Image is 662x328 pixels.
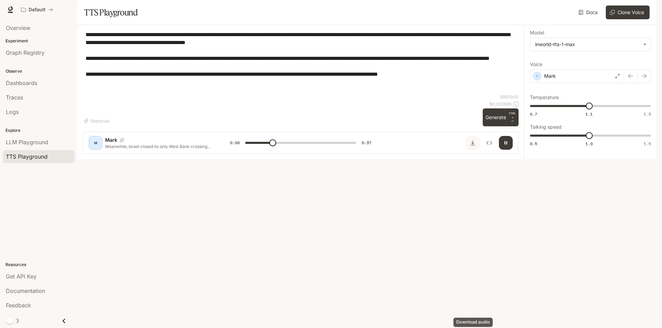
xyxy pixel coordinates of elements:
[530,95,559,100] p: Temperature
[84,6,138,19] h1: TTS Playground
[509,111,516,119] p: CTRL +
[577,6,600,19] a: Docs
[483,108,519,126] button: GenerateCTRL +⏎
[105,144,213,149] p: Meanwhile, Israel closed its only West Bank crossing with Jordan after a deadly shooting. In [GEO...
[644,111,651,117] span: 1.5
[453,318,493,327] div: Download audio
[117,138,127,142] button: Copy Voice ID
[644,141,651,147] span: 1.5
[530,62,542,67] p: Voice
[230,139,240,146] span: 0:09
[606,6,650,19] button: Clone Voice
[530,141,537,147] span: 0.5
[29,7,46,13] p: Default
[530,111,537,117] span: 0.7
[466,136,480,150] button: Download audio
[105,137,117,144] p: Mark
[585,141,593,147] span: 1.0
[585,111,593,117] span: 1.1
[90,137,101,148] div: M
[509,111,516,124] p: ⏎
[482,136,496,150] button: Inspect
[18,3,56,17] button: All workspaces
[362,139,371,146] span: 0:37
[83,115,112,126] button: Shortcuts
[530,125,562,129] p: Talking speed
[544,73,556,80] p: Mark
[530,38,651,51] div: inworld-tts-1-max
[535,41,640,48] div: inworld-tts-1-max
[530,30,544,35] p: Model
